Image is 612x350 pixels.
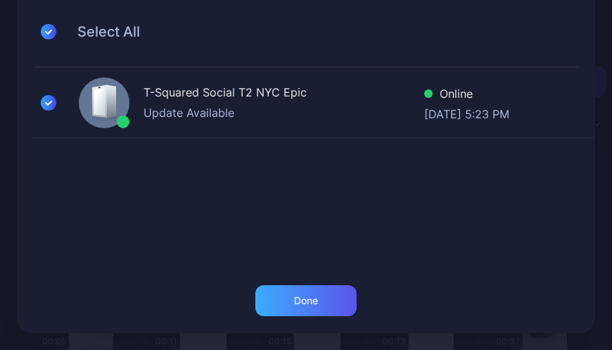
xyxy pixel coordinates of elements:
[255,285,357,316] button: Done
[424,106,509,120] div: [DATE] 5:23 PM
[63,23,140,40] span: Select All
[294,295,318,306] div: Done
[144,84,424,104] div: T-Squared Social T2 NYC Epic
[144,104,424,121] div: Update Available
[424,85,509,106] div: Online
